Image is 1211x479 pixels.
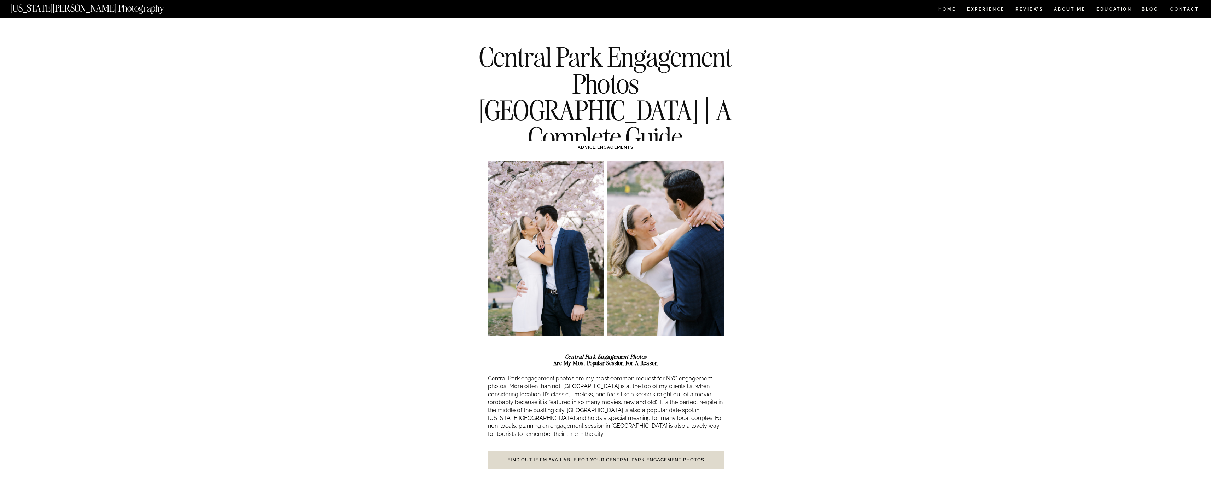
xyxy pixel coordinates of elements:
a: HOME [937,7,957,13]
h3: , [503,144,709,151]
a: ABOUT ME [1054,7,1086,13]
a: CONTACT [1170,5,1199,13]
a: ADVICE [578,145,595,150]
strong: Are My Most Popular Session For a Reason [553,360,658,367]
img: Engagement Photos NYC [488,161,605,336]
a: EDUCATION [1096,7,1133,13]
p: Central Park engagement photos are my most common request for NYC engagement photos! More often t... [488,375,724,438]
a: BLOG [1142,7,1159,13]
a: Experience [967,7,1004,13]
strong: Central Park Engagement Photos [565,353,647,360]
h1: Central Park Engagement Photos [GEOGRAPHIC_DATA] | A Complete Guide [477,43,734,150]
a: Find out if I’m available for your Central Park engagement photos [507,457,704,462]
a: ENGAGEMENTS [597,145,633,150]
a: REVIEWS [1015,7,1042,13]
a: [US_STATE][PERSON_NAME] Photography [10,4,188,10]
img: Engagement Photos NYC [607,161,724,336]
